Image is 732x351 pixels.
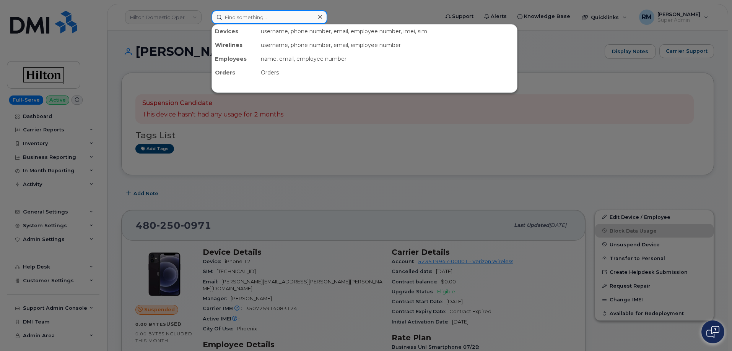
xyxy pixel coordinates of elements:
div: username, phone number, email, employee number [258,38,517,52]
img: Open chat [706,326,719,338]
div: Employees [212,52,258,66]
div: username, phone number, email, employee number, imei, sim [258,24,517,38]
div: name, email, employee number [258,52,517,66]
div: Orders [212,66,258,79]
div: Orders [258,66,517,79]
div: Devices [212,24,258,38]
div: Wirelines [212,38,258,52]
